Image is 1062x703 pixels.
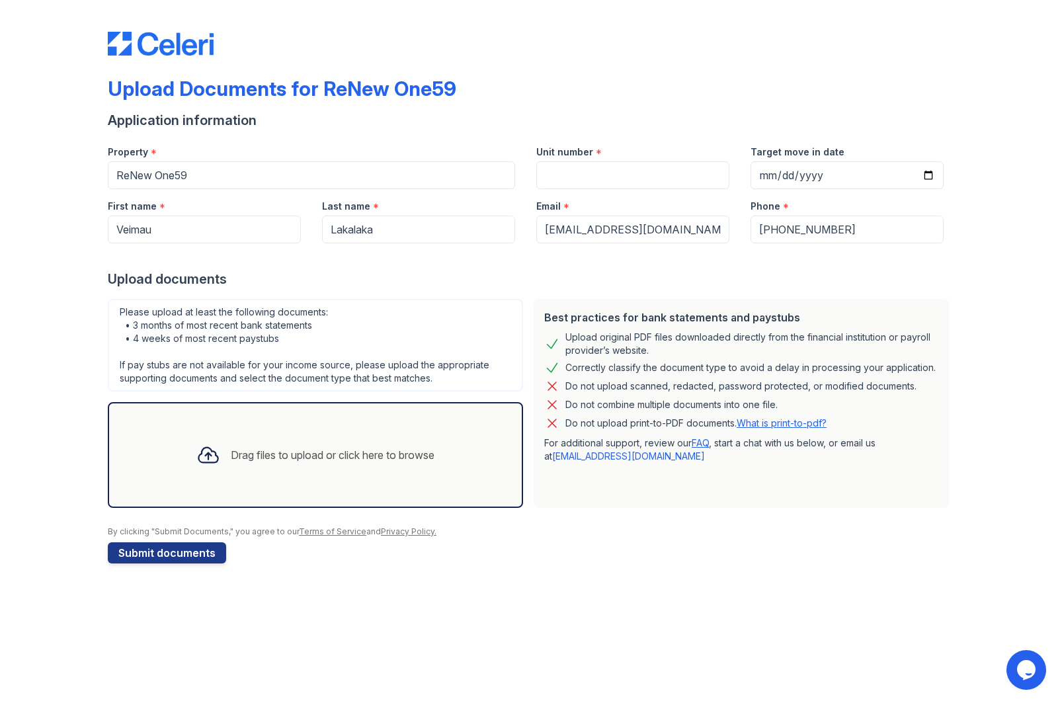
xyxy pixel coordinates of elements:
div: Upload original PDF files downloaded directly from the financial institution or payroll provider’... [565,331,938,357]
a: What is print-to-pdf? [737,417,827,429]
div: Best practices for bank statements and paystubs [544,310,938,325]
div: Upload documents [108,270,954,288]
label: Target move in date [751,145,844,159]
div: Drag files to upload or click here to browse [231,447,434,463]
label: Property [108,145,148,159]
label: First name [108,200,157,213]
a: Privacy Policy. [381,526,436,536]
img: CE_Logo_Blue-a8612792a0a2168367f1c8372b55b34899dd931a85d93a1a3d3e32e68fde9ad4.png [108,32,214,56]
div: Do not combine multiple documents into one file. [565,397,778,413]
div: Upload Documents for ReNew One59 [108,77,456,101]
div: Correctly classify the document type to avoid a delay in processing your application. [565,360,936,376]
div: Do not upload scanned, redacted, password protected, or modified documents. [565,378,917,394]
iframe: chat widget [1006,650,1049,690]
a: FAQ [692,437,709,448]
label: Last name [322,200,370,213]
label: Email [536,200,561,213]
a: Terms of Service [299,526,366,536]
button: Submit documents [108,542,226,563]
div: Please upload at least the following documents: • 3 months of most recent bank statements • 4 wee... [108,299,523,392]
div: By clicking "Submit Documents," you agree to our and [108,526,954,537]
div: Application information [108,111,954,130]
p: For additional support, review our , start a chat with us below, or email us at [544,436,938,463]
label: Unit number [536,145,593,159]
a: [EMAIL_ADDRESS][DOMAIN_NAME] [552,450,705,462]
label: Phone [751,200,780,213]
p: Do not upload print-to-PDF documents. [565,417,827,430]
